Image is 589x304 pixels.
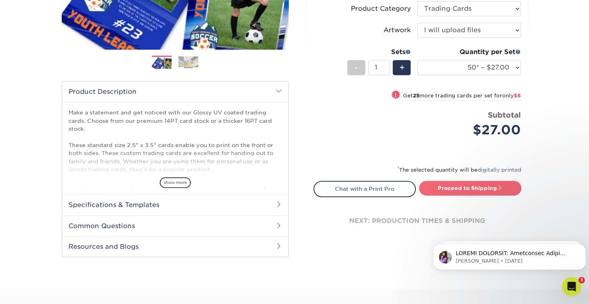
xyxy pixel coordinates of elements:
[354,62,358,74] span: -
[313,197,521,245] div: next: production times & shipping
[403,93,521,101] small: Get more trading cards per set for
[488,110,521,119] strong: Subtotal
[62,81,288,102] h2: Product Description
[62,194,288,215] h2: Specifications & Templates
[423,120,521,139] div: $27.00
[62,215,288,236] h2: Common Questions
[397,167,521,173] small: The selected quantity will be
[419,181,521,195] a: Proceed to Shipping
[351,4,411,14] div: Product Category
[313,181,416,197] a: Chat with a Print Pro
[2,280,68,301] iframe: Google Customer Reviews
[68,108,282,206] p: Make a statement and get noticed with our Glossy UV coated trading cards. Choose from our premium...
[477,167,521,173] a: digitally printed
[562,277,581,296] iframe: Intercom live chat
[578,277,585,283] span: 3
[413,93,419,99] strong: 25
[62,236,288,257] h2: Resources and Blogs
[417,47,521,57] div: Quantity per Set
[399,62,404,74] span: +
[514,93,521,99] span: $6
[152,56,172,70] img: Trading Cards 01
[160,177,191,188] span: show more
[384,25,411,35] div: Artwork
[347,47,411,57] div: Sets
[395,91,397,99] span: !
[178,56,198,68] img: Trading Cards 02
[430,227,589,283] iframe: Intercom notifications message
[502,93,521,99] span: only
